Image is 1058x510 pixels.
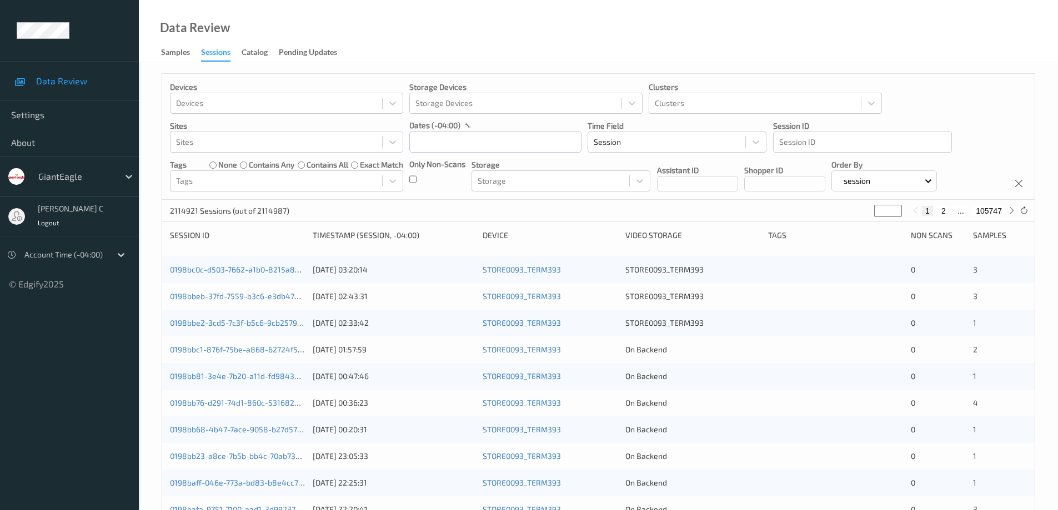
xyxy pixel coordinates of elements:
[170,451,318,461] a: 0198bb23-a8ce-7b5b-bb4c-70ab73150df1
[911,345,915,354] span: 0
[170,398,320,407] a: 0198bb76-d291-74d1-860c-531682ba6410
[625,477,760,488] div: On Backend
[911,265,915,274] span: 0
[218,159,237,170] label: none
[625,451,760,462] div: On Backend
[279,47,337,60] div: Pending Updates
[954,206,967,216] button: ...
[768,230,903,241] div: Tags
[170,82,403,93] p: Devices
[313,371,475,382] div: [DATE] 00:47:46
[922,206,933,216] button: 1
[170,159,187,170] p: Tags
[649,82,882,93] p: Clusters
[973,478,976,487] span: 1
[973,265,977,274] span: 3
[483,265,561,274] a: STORE0093_TERM393
[201,45,242,62] a: Sessions
[313,451,475,462] div: [DATE] 23:05:33
[472,159,650,170] p: Storage
[973,425,976,434] span: 1
[483,451,561,461] a: STORE0093_TERM393
[313,397,475,408] div: [DATE] 00:36:23
[625,397,760,408] div: On Backend
[161,45,201,60] a: Samples
[170,120,403,132] p: Sites
[911,291,915,301] span: 0
[973,318,976,327] span: 1
[249,159,294,170] label: contains any
[911,371,915,381] span: 0
[242,45,279,60] a: Catalog
[170,230,305,241] div: Session ID
[161,47,190,60] div: Samples
[313,230,475,241] div: Timestamp (Session, -04:00)
[625,230,760,241] div: Video Storage
[170,425,323,434] a: 0198bb68-4b47-7ace-9058-b27d579cc85e
[972,206,1005,216] button: 105747
[483,398,561,407] a: STORE0093_TERM393
[588,120,766,132] p: Time Field
[911,230,965,241] div: Non Scans
[911,398,915,407] span: 0
[313,291,475,302] div: [DATE] 02:43:31
[911,425,915,434] span: 0
[973,398,978,407] span: 4
[483,318,561,327] a: STORE0093_TERM393
[973,230,1027,241] div: Samples
[911,478,915,487] span: 0
[170,205,289,216] p: 2114921 Sessions (out of 2114987)
[170,345,318,354] a: 0198bbc1-876f-75be-a868-62724f5dc7ce
[170,478,320,487] a: 0198baff-046e-773a-bd83-b8e4cc7eeac6
[170,318,318,327] a: 0198bbe2-3cd5-7c3f-b5c6-9cb25792b2f5
[313,317,475,329] div: [DATE] 02:33:42
[840,175,874,186] p: session
[409,159,465,170] p: Only Non-Scans
[831,159,937,170] p: Order By
[483,478,561,487] a: STORE0093_TERM393
[938,206,949,216] button: 2
[279,45,348,60] a: Pending Updates
[201,47,230,62] div: Sessions
[625,317,760,329] div: STORE0093_TERM393
[625,264,760,275] div: STORE0093_TERM393
[973,451,976,461] span: 1
[483,291,561,301] a: STORE0093_TERM393
[307,159,348,170] label: contains all
[625,291,760,302] div: STORE0093_TERM393
[973,371,976,381] span: 1
[170,265,319,274] a: 0198bc0c-d503-7662-a1b0-8215a8ec97fb
[483,230,618,241] div: Device
[360,159,403,170] label: exact match
[409,120,460,131] p: dates (-04:00)
[973,291,977,301] span: 3
[170,291,320,301] a: 0198bbeb-37fd-7559-b3c6-e3db474faea9
[911,318,915,327] span: 0
[313,424,475,435] div: [DATE] 00:20:31
[625,424,760,435] div: On Backend
[483,345,561,354] a: STORE0093_TERM393
[911,451,915,461] span: 0
[483,425,561,434] a: STORE0093_TERM393
[483,371,561,381] a: STORE0093_TERM393
[625,344,760,355] div: On Backend
[744,165,825,176] p: Shopper ID
[773,120,952,132] p: Session ID
[313,477,475,488] div: [DATE] 22:25:31
[313,344,475,355] div: [DATE] 01:57:59
[409,82,643,93] p: Storage Devices
[625,371,760,382] div: On Backend
[973,345,977,354] span: 2
[242,47,268,60] div: Catalog
[313,264,475,275] div: [DATE] 03:20:14
[160,22,230,33] div: Data Review
[657,165,738,176] p: Assistant ID
[170,371,320,381] a: 0198bb81-3e4e-7b20-a11d-fd984341614e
